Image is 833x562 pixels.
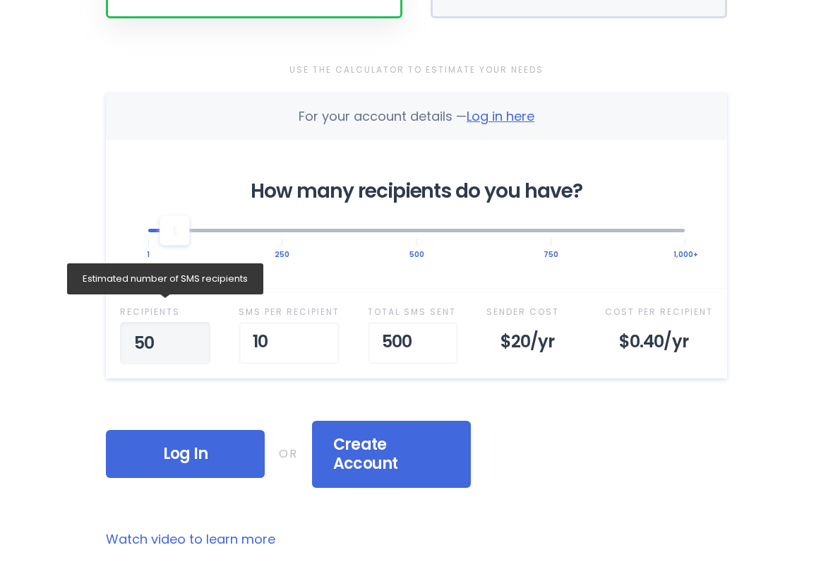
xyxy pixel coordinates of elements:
[467,107,534,125] span: Log in here
[120,303,210,321] div: Recipient s
[605,322,713,364] div: $0.40 /yr
[605,303,713,321] div: Cost Per Recipient
[333,435,450,474] span: Create Account
[239,303,340,321] div: SMS per Recipient
[486,303,577,321] div: Sender Cost
[368,303,458,321] div: Total SMS Sent
[299,107,534,126] div: For your account details —
[312,421,471,488] div: Create Account
[106,61,727,79] div: Use the Calculator to Estimate Your Needs
[368,322,458,364] div: 500
[106,430,265,478] div: Log In
[279,445,298,463] div: OR
[127,444,244,464] span: Log In
[239,322,340,364] div: 10
[106,530,727,549] a: Watch video to learn more
[148,182,685,201] div: How many recipients do you have?
[486,322,577,364] div: $20 /yr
